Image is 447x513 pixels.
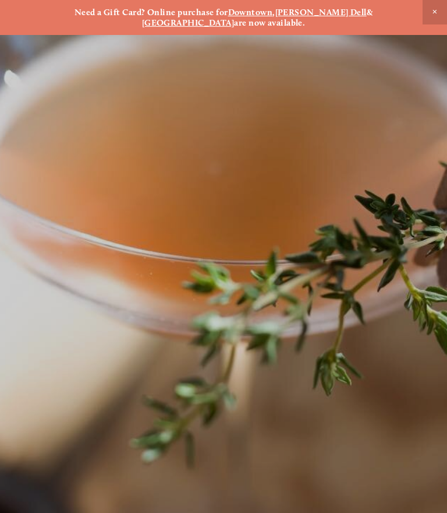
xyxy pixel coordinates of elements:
a: [GEOGRAPHIC_DATA] [142,17,235,28]
a: [PERSON_NAME] Dell [275,7,367,17]
strong: are now available. [234,17,305,28]
strong: & [367,7,372,17]
strong: , [272,7,275,17]
strong: Need a Gift Card? Online purchase for [74,7,228,17]
a: Downtown [228,7,273,17]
